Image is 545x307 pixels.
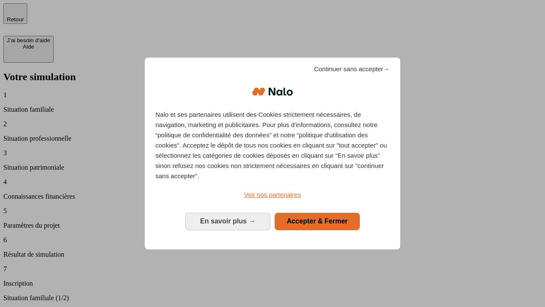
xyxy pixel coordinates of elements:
span: En savoir plus → [200,217,255,225]
button: Accepter & Fermer: Accepter notre traitement des données et fermer [275,213,360,230]
span: Voir nos partenaires [244,191,301,198]
span: Accepter & Fermer [287,217,347,225]
div: Bienvenue chez Nalo Gestion du consentement [145,58,400,249]
button: En savoir plus: Configurer vos consentements [185,213,270,230]
a: Voir nos partenaires [155,190,390,200]
img: Logo [252,79,293,104]
p: Nalo et ses partenaires utilisent des Cookies strictement nécessaires, de navigation, marketing e... [155,110,390,181]
span: Continuer sans accepter→ [314,64,390,74]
